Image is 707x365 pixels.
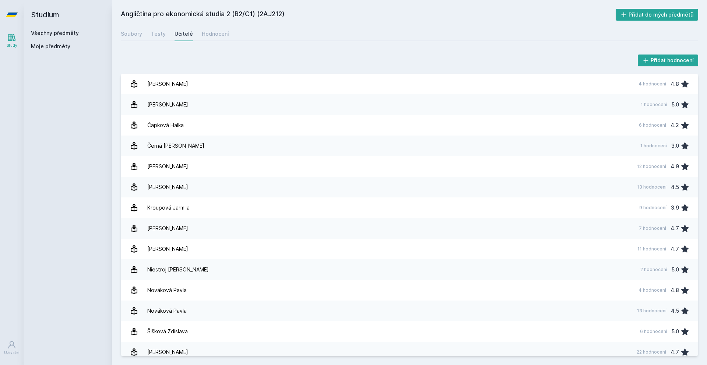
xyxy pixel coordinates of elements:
a: [PERSON_NAME] 22 hodnocení 4.7 [121,342,698,362]
a: Učitelé [175,27,193,41]
div: [PERSON_NAME] [147,77,188,91]
a: Šišková Zdislava 6 hodnocení 5.0 [121,321,698,342]
div: [PERSON_NAME] [147,97,188,112]
div: 6 hodnocení [639,122,666,128]
button: Přidat do mých předmětů [616,9,699,21]
a: [PERSON_NAME] 4 hodnocení 4.8 [121,74,698,94]
div: 12 hodnocení [637,164,666,169]
div: 13 hodnocení [637,184,666,190]
span: Moje předměty [31,43,70,50]
div: [PERSON_NAME] [147,180,188,194]
a: Všechny předměty [31,30,79,36]
div: 9 hodnocení [639,205,666,211]
div: 4.5 [671,180,679,194]
div: 4.7 [671,221,679,236]
a: [PERSON_NAME] 7 hodnocení 4.7 [121,218,698,239]
div: 6 hodnocení [640,329,667,334]
a: Hodnocení [202,27,229,41]
div: 1 hodnocení [640,143,667,149]
a: Niestroj [PERSON_NAME] 2 hodnocení 5.0 [121,259,698,280]
div: 22 hodnocení [637,349,666,355]
div: [PERSON_NAME] [147,242,188,256]
a: [PERSON_NAME] 11 hodnocení 4.7 [121,239,698,259]
div: [PERSON_NAME] [147,345,188,359]
div: Study [7,43,17,48]
a: [PERSON_NAME] 12 hodnocení 4.9 [121,156,698,177]
div: 11 hodnocení [637,246,666,252]
div: 5.0 [672,324,679,339]
a: Čapková Halka 6 hodnocení 4.2 [121,115,698,136]
div: 3.0 [671,138,679,153]
div: Nováková Pavla [147,303,187,318]
div: Učitelé [175,30,193,38]
div: Kroupová Jarmila [147,200,190,215]
div: 4 hodnocení [639,287,666,293]
div: [PERSON_NAME] [147,159,188,174]
div: Uživatel [4,350,20,355]
div: 1 hodnocení [641,102,667,108]
a: Study [1,29,22,52]
a: Nováková Pavla 4 hodnocení 4.8 [121,280,698,301]
div: 2 hodnocení [640,267,667,273]
div: Testy [151,30,166,38]
div: 13 hodnocení [637,308,666,314]
a: Soubory [121,27,142,41]
div: 4.9 [671,159,679,174]
div: Černá [PERSON_NAME] [147,138,204,153]
button: Přidat hodnocení [638,55,699,66]
div: 4.8 [671,283,679,298]
div: 3.9 [671,200,679,215]
div: 4.7 [671,242,679,256]
a: Černá [PERSON_NAME] 1 hodnocení 3.0 [121,136,698,156]
div: 5.0 [672,262,679,277]
div: Nováková Pavla [147,283,187,298]
a: [PERSON_NAME] 13 hodnocení 4.5 [121,177,698,197]
a: Testy [151,27,166,41]
a: Uživatel [1,337,22,359]
div: 4 hodnocení [639,81,666,87]
div: Soubory [121,30,142,38]
h2: Angličtina pro ekonomická studia 2 (B2/C1) (2AJ212) [121,9,616,21]
div: 4.7 [671,345,679,359]
a: Nováková Pavla 13 hodnocení 4.5 [121,301,698,321]
div: 4.2 [671,118,679,133]
a: [PERSON_NAME] 1 hodnocení 5.0 [121,94,698,115]
div: [PERSON_NAME] [147,221,188,236]
div: Čapková Halka [147,118,184,133]
div: Šišková Zdislava [147,324,188,339]
div: 4.8 [671,77,679,91]
div: 7 hodnocení [639,225,666,231]
div: 4.5 [671,303,679,318]
a: Kroupová Jarmila 9 hodnocení 3.9 [121,197,698,218]
div: Niestroj [PERSON_NAME] [147,262,209,277]
div: Hodnocení [202,30,229,38]
div: 5.0 [672,97,679,112]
